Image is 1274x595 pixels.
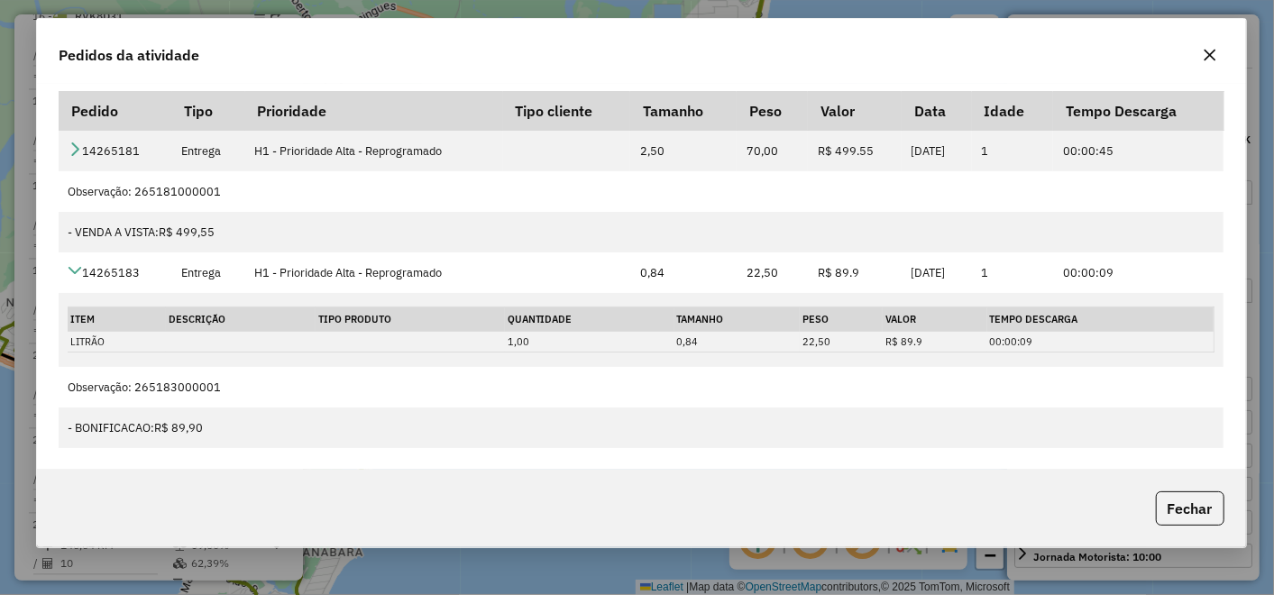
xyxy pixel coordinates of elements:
th: Descrição [166,307,316,332]
th: Idade [972,92,1053,131]
th: Peso [800,307,883,332]
th: Item [68,307,165,332]
th: Tamanho [630,92,737,131]
span: R$ 499,55 [159,224,215,240]
span: R$ 89,90 [154,420,203,435]
th: Tamanho [674,307,801,332]
div: Observação: 265181000001 [68,183,1214,200]
td: 00:00:09 [987,332,1214,352]
th: Quantidade [505,307,674,332]
span: Entrega [181,265,221,280]
td: 1 [972,252,1053,293]
th: Tempo Descarga [1053,92,1224,131]
th: Pedido [59,92,172,131]
td: LITRÃO [68,332,165,352]
th: Tipo Produto [316,307,505,332]
span: Pedidos da atividade [59,44,199,66]
th: Data [902,92,972,131]
th: Peso [737,92,808,131]
span: Entrega [181,143,221,159]
td: 1,00 [505,332,674,352]
th: Valor [808,92,902,131]
th: Tipo cliente [503,92,631,131]
button: Fechar [1156,491,1224,526]
td: [DATE] [902,252,972,293]
td: 0,84 [674,332,801,352]
td: H1 - Prioridade Alta - Reprogramado [245,131,503,171]
td: 22,50 [737,252,808,293]
td: 14265181 [59,131,172,171]
td: H1 - Prioridade Alta - Reprogramado [245,252,503,293]
th: Tipo [172,92,245,131]
td: R$ 89.9 [883,332,987,352]
td: 0,84 [630,252,737,293]
td: 22,50 [800,332,883,352]
td: 00:00:09 [1053,252,1224,293]
div: - VENDA A VISTA: [68,224,1214,241]
div: Observação: 265183000001 [68,379,1214,396]
th: Valor [883,307,987,332]
td: 70,00 [737,131,808,171]
td: R$ 89.9 [808,252,902,293]
div: - BONIFICACAO: [68,419,1214,436]
td: 00:00:45 [1053,131,1224,171]
td: R$ 499.55 [808,131,902,171]
th: Tempo Descarga [987,307,1214,332]
td: 1 [972,131,1053,171]
th: Prioridade [245,92,503,131]
td: [DATE] [902,131,972,171]
td: 2,50 [630,131,737,171]
td: 14265183 [59,252,172,293]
